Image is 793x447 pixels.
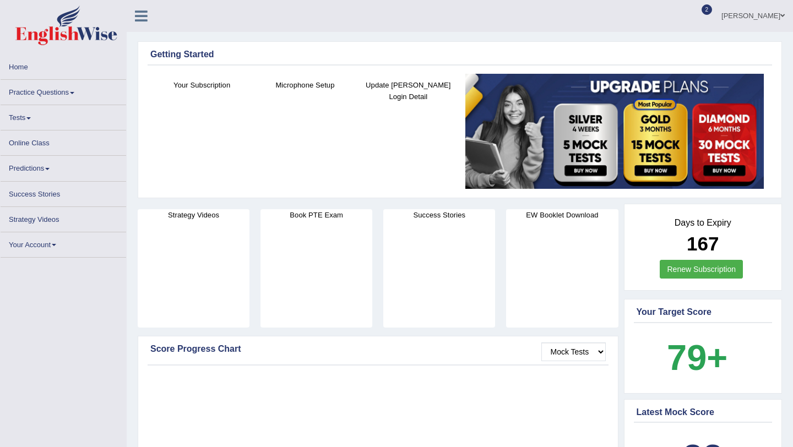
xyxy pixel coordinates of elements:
a: Strategy Videos [1,207,126,228]
a: Practice Questions [1,80,126,101]
b: 79+ [667,337,727,378]
h4: Your Subscription [156,79,248,91]
a: Online Class [1,130,126,152]
h4: EW Booklet Download [506,209,618,221]
img: small5.jpg [465,74,764,189]
a: Renew Subscription [660,260,743,279]
div: Your Target Score [637,306,770,319]
a: Predictions [1,156,126,177]
div: Latest Mock Score [637,406,770,419]
h4: Update [PERSON_NAME] Login Detail [362,79,454,102]
h4: Book PTE Exam [260,209,372,221]
b: 167 [687,233,719,254]
h4: Days to Expiry [637,218,770,228]
span: 2 [702,4,713,15]
a: Your Account [1,232,126,254]
a: Success Stories [1,182,126,203]
h4: Strategy Videos [138,209,249,221]
h4: Microphone Setup [259,79,351,91]
h4: Success Stories [383,209,495,221]
div: Getting Started [150,48,769,61]
a: Tests [1,105,126,127]
div: Score Progress Chart [150,342,606,356]
a: Home [1,54,126,76]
